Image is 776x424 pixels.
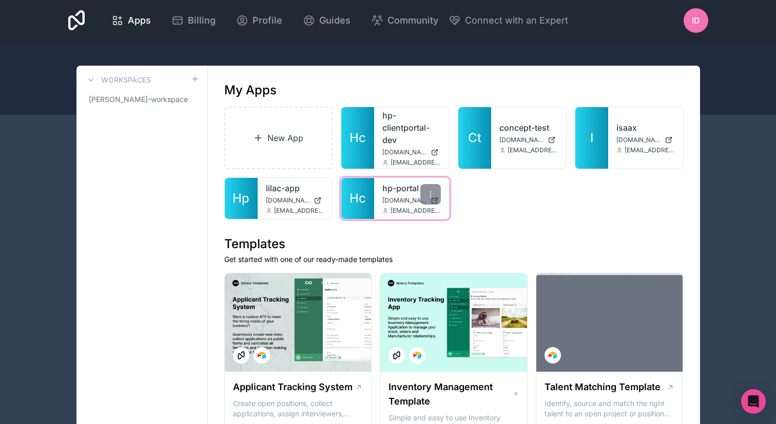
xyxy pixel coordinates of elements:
span: [EMAIL_ADDRESS][DOMAIN_NAME] [625,146,675,154]
img: Airtable Logo [413,351,421,359]
span: Profile [253,13,282,28]
a: [DOMAIN_NAME] [616,136,675,144]
a: Workspaces [85,74,151,86]
img: Airtable Logo [549,351,557,359]
button: Connect with an Expert [449,13,568,28]
a: [DOMAIN_NAME] [382,196,441,205]
h1: Inventory Management Template [389,380,512,409]
span: Hp [232,190,249,207]
span: [DOMAIN_NAME] [499,136,544,144]
span: [PERSON_NAME]-workspace [89,94,188,105]
span: Hc [350,190,366,207]
a: Profile [228,9,290,32]
a: New App [224,107,333,169]
a: Community [363,9,447,32]
h1: Templates [224,236,684,252]
p: Identify, source and match the right talent to an open project or position with our Talent Matchi... [545,398,675,419]
span: Community [387,13,438,28]
span: ID [692,14,700,27]
a: [DOMAIN_NAME] [499,136,558,144]
span: Hc [350,130,366,146]
span: [DOMAIN_NAME] [382,148,426,156]
p: Create open positions, collect applications, assign interviewers, centralise candidate feedback a... [233,398,363,419]
span: [DOMAIN_NAME] [266,196,310,205]
img: Airtable Logo [258,351,266,359]
span: Connect with an Expert [465,13,568,28]
h1: Applicant Tracking System [233,380,353,394]
a: Hc [341,107,374,169]
a: Hp [225,178,258,219]
a: Hc [341,178,374,219]
span: [EMAIL_ADDRESS][DOMAIN_NAME] [391,158,441,167]
span: [EMAIL_ADDRESS][DOMAIN_NAME] [274,207,324,215]
a: hp-portal [382,182,441,194]
span: [DOMAIN_NAME] [382,196,426,205]
span: Guides [319,13,351,28]
a: Ct [458,107,491,169]
a: [DOMAIN_NAME] [266,196,324,205]
span: [EMAIL_ADDRESS][DOMAIN_NAME] [508,146,558,154]
span: Billing [188,13,216,28]
h1: My Apps [224,82,277,98]
a: Apps [103,9,159,32]
a: I [575,107,608,169]
a: concept-test [499,122,558,134]
h3: Workspaces [101,75,151,85]
span: [EMAIL_ADDRESS][DOMAIN_NAME] [391,207,441,215]
a: [PERSON_NAME]-workspace [85,90,199,109]
h1: Talent Matching Template [545,380,661,394]
a: lilac-app [266,182,324,194]
span: I [590,130,593,146]
span: Ct [468,130,481,146]
a: [DOMAIN_NAME] [382,148,441,156]
span: [DOMAIN_NAME] [616,136,661,144]
span: Apps [128,13,151,28]
a: isaax [616,122,675,134]
a: Billing [163,9,224,32]
p: Get started with one of our ready-made templates [224,254,684,265]
a: Guides [295,9,359,32]
div: Open Intercom Messenger [741,389,766,414]
a: hp-clientportal-dev [382,109,441,146]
